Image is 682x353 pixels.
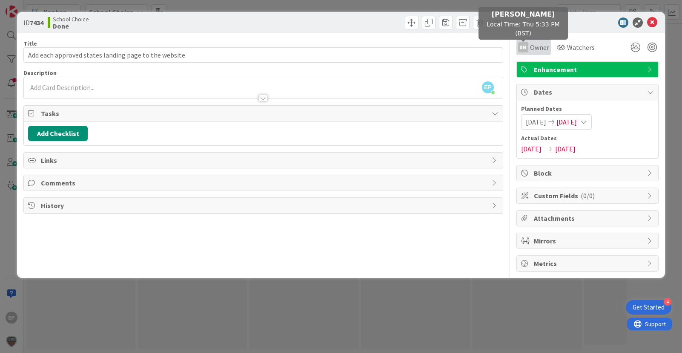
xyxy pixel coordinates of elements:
[534,191,643,201] span: Custom Fields
[41,178,487,188] span: Comments
[53,16,89,23] span: School Choice
[526,117,546,127] span: [DATE]
[53,23,89,29] b: Done
[626,300,671,315] div: Open Get Started checklist, remaining modules: 4
[521,104,654,113] span: Planned Dates
[521,134,654,143] span: Actual Dates
[567,42,595,52] span: Watchers
[534,87,643,97] span: Dates
[534,168,643,178] span: Block
[534,213,643,223] span: Attachments
[482,81,494,93] span: EP
[633,303,665,312] div: Get Started
[534,258,643,269] span: Metrics
[479,7,568,40] div: Local Time: Thu 5:33 PM (BST)
[30,18,43,27] b: 7434
[28,126,88,141] button: Add Checklist
[556,117,577,127] span: [DATE]
[23,47,503,63] input: type card name here...
[41,108,487,119] span: Tasks
[581,191,595,200] span: ( 0/0 )
[18,1,39,12] span: Support
[555,144,576,154] span: [DATE]
[23,17,43,28] span: ID
[521,144,542,154] span: [DATE]
[530,42,549,52] span: Owner
[664,298,671,306] div: 4
[482,10,565,18] h5: [PERSON_NAME]
[23,69,57,77] span: Description
[534,236,643,246] span: Mirrors
[518,42,528,52] div: BM
[23,40,37,47] label: Title
[534,64,643,75] span: Enhancement
[41,155,487,165] span: Links
[41,200,487,211] span: History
